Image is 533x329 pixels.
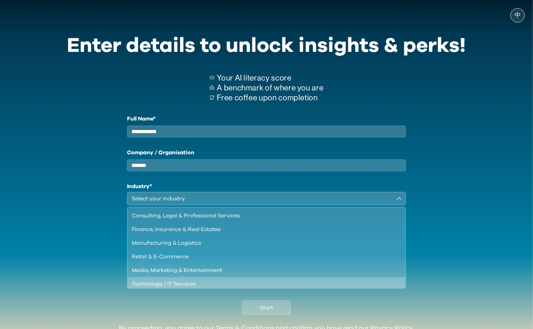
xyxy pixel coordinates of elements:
button: Start [242,300,291,315]
div: Technology / IT Services [132,280,393,288]
p: A benchmark of where you are [217,83,324,93]
label: Company / Organisation [127,148,406,157]
div: Consulting, Legal & Professional Services [132,212,393,220]
div: Enter details to unlock insights & perks! [67,29,466,62]
label: Full Name* [127,115,406,123]
ul: Select your industry [127,207,406,289]
span: Start [260,304,273,312]
p: Free coffee upon completion [217,93,324,103]
p: Your AI literacy score [217,73,324,83]
h1: Industry* [127,182,406,190]
div: Manufacturing & Logistics [132,239,393,247]
div: Finance, Insurance & Real Estatee [132,225,393,233]
span: 中 [515,12,521,19]
button: Select your industry [127,192,406,205]
div: Select your industry [132,195,392,203]
div: Retail & E-Commerce [132,253,393,261]
div: Media, Marketing & Entertainment [132,266,393,274]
